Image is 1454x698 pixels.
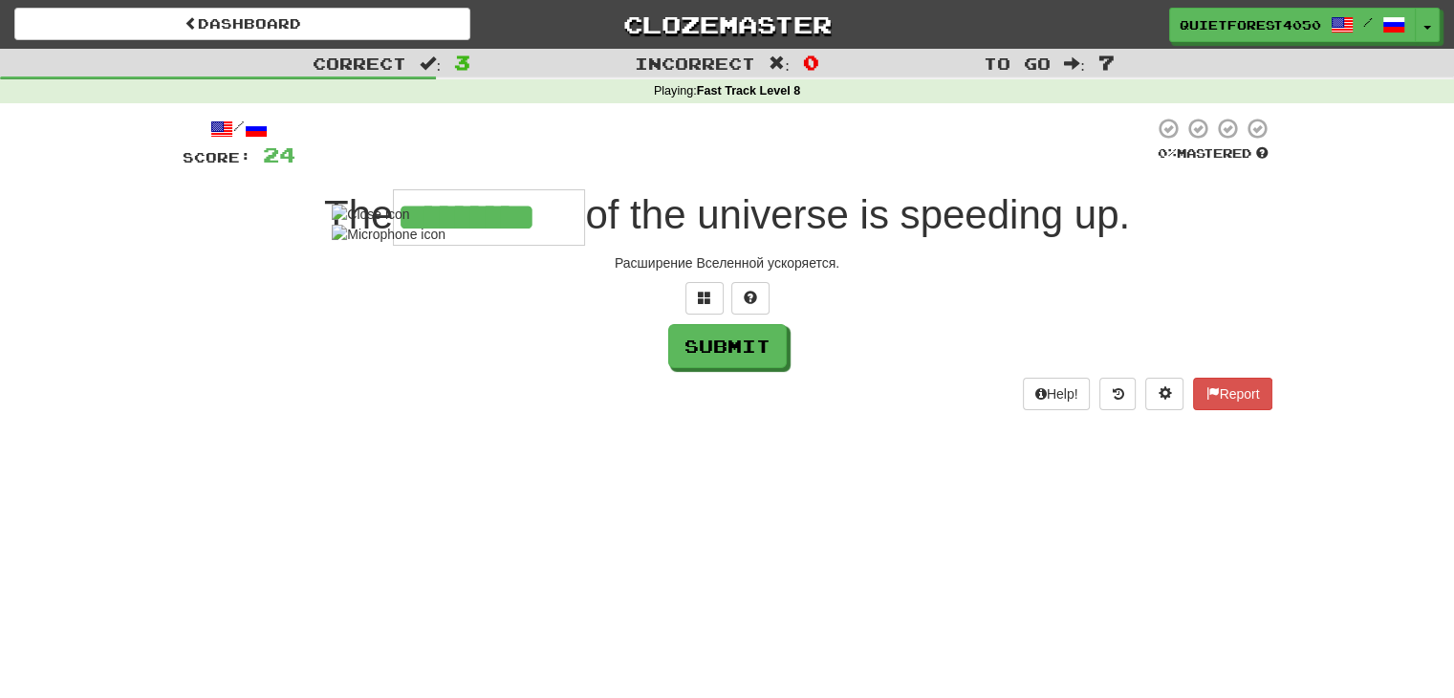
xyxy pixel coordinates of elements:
span: : [769,55,790,72]
button: Switch sentence to multiple choice alt+p [685,282,724,315]
span: 0 [803,51,819,74]
span: 7 [1098,51,1115,74]
span: Incorrect [635,54,755,73]
button: Single letter hint - you only get 1 per sentence and score half the points! alt+h [731,282,770,315]
span: 24 [263,142,295,166]
span: / [1363,15,1373,29]
span: 3 [454,51,470,74]
div: Расширение Вселенной ускоряется. [183,253,1272,273]
img: Microphone icon [332,225,445,244]
strong: Fast Track Level 8 [697,84,801,98]
span: : [420,55,441,72]
span: The [324,192,393,237]
span: QuietForest4050 [1180,16,1321,33]
a: Dashboard [14,8,470,40]
button: Report [1193,378,1271,410]
div: / [183,117,295,141]
button: Help! [1023,378,1091,410]
span: : [1064,55,1085,72]
span: Correct [313,54,406,73]
button: Round history (alt+y) [1099,378,1136,410]
span: To go [984,54,1051,73]
img: Close icon [332,205,409,224]
span: of the universe is speeding up. [585,192,1130,237]
a: QuietForest4050 / [1169,8,1416,42]
span: Score: [183,149,251,165]
button: Submit [668,324,787,368]
a: Clozemaster [499,8,955,41]
div: Mastered [1154,145,1272,163]
span: 0 % [1158,145,1177,161]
